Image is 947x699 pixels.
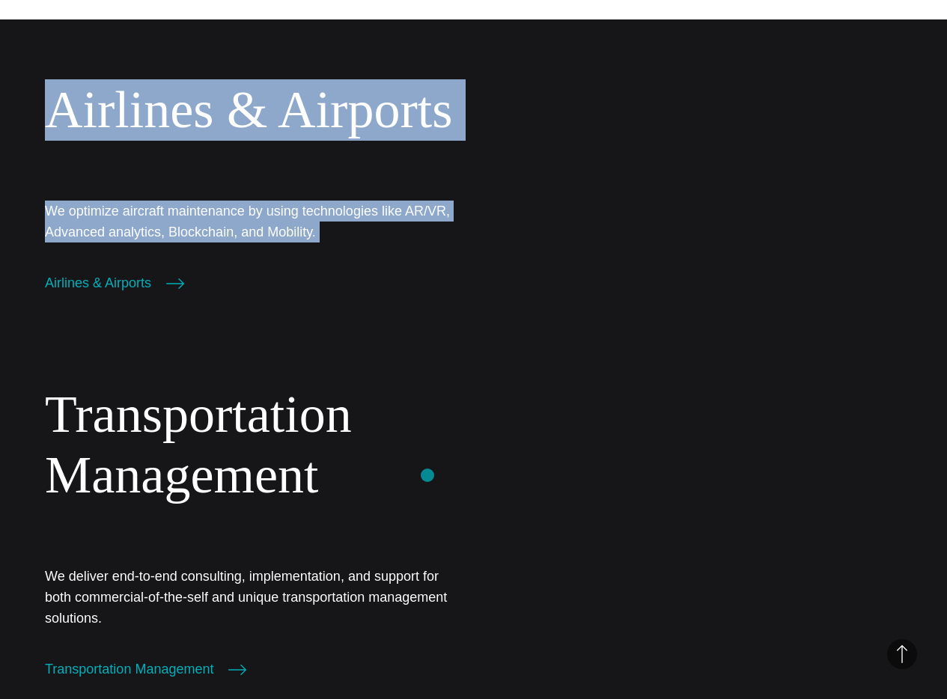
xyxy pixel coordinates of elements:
a: Airlines & Airports [45,272,184,293]
a: Airlines & Airports [45,81,452,138]
p: We deliver end-to-end consulting, implementation, and support for both commercial-of-the-self and... [45,566,463,629]
p: We optimize aircraft maintenance by using technologies like AR/VR, Advanced analytics, Blockchain... [45,201,463,242]
a: Transportation Management [45,385,352,504]
button: Back to Top [887,639,917,669]
a: Transportation Management [45,659,246,680]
